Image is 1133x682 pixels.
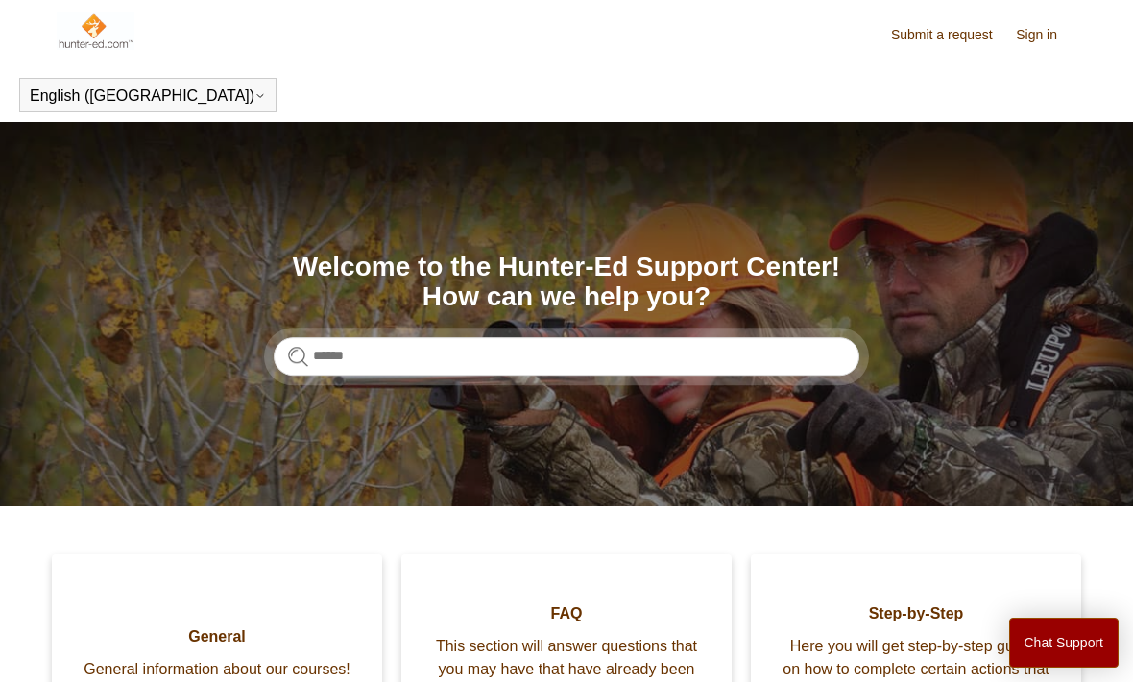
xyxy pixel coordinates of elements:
button: English ([GEOGRAPHIC_DATA]) [30,87,266,105]
a: Submit a request [891,25,1012,45]
span: General [81,625,353,648]
a: Sign in [1016,25,1076,45]
input: Search [274,337,859,376]
img: Hunter-Ed Help Center home page [57,12,134,50]
span: FAQ [430,602,703,625]
span: Step-by-Step [780,602,1052,625]
button: Chat Support [1009,618,1120,668]
span: General information about our courses! [81,658,353,681]
h1: Welcome to the Hunter-Ed Support Center! How can we help you? [274,253,859,312]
